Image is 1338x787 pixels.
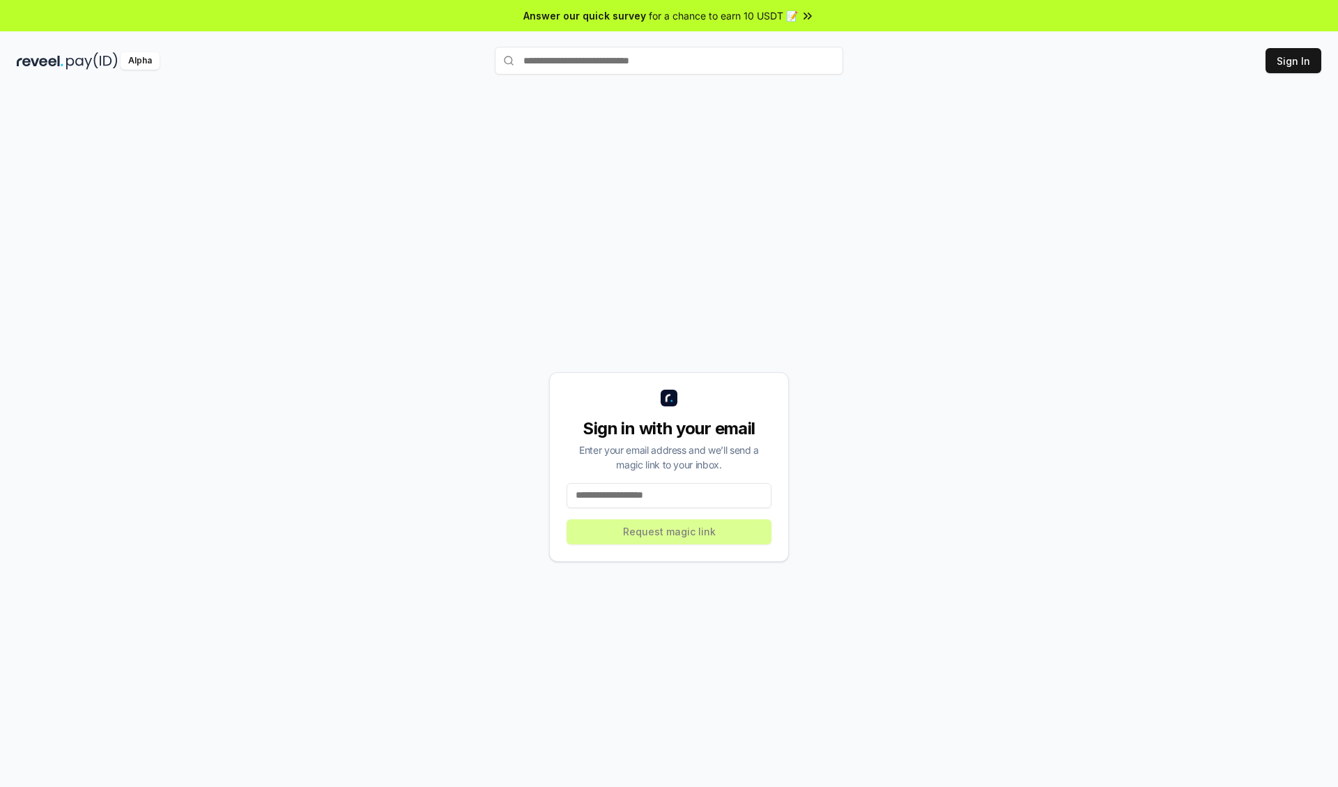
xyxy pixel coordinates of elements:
div: Alpha [121,52,160,70]
div: Enter your email address and we’ll send a magic link to your inbox. [567,443,771,472]
img: pay_id [66,52,118,70]
img: logo_small [661,390,677,406]
span: for a chance to earn 10 USDT 📝 [649,8,798,23]
img: reveel_dark [17,52,63,70]
button: Sign In [1266,48,1321,73]
span: Answer our quick survey [523,8,646,23]
div: Sign in with your email [567,418,771,440]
